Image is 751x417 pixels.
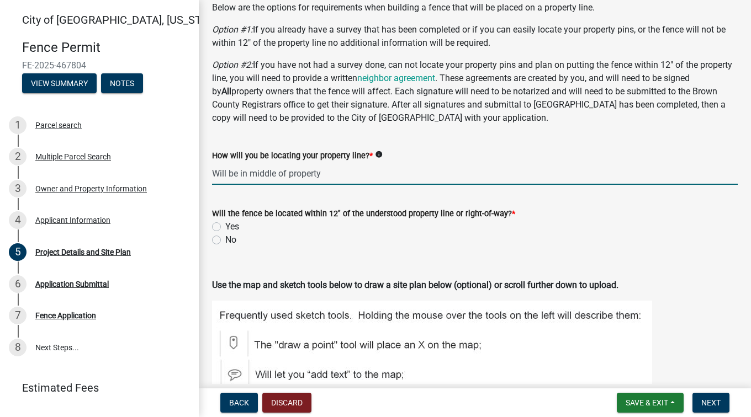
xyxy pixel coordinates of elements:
div: 3 [9,180,27,197]
div: 4 [9,211,27,229]
label: Will the fence be located within 12" of the understood property line or right-of-way? [212,210,515,218]
div: 5 [9,243,27,261]
div: Owner and Property Information [35,185,147,193]
span: Next [701,398,721,407]
span: Save & Exit [626,398,668,407]
label: How will you be locating your property line? [212,152,373,160]
i: Option #2: [212,60,253,70]
div: Project Details and Site Plan [35,248,131,256]
a: Estimated Fees [9,377,181,399]
div: Fence Application [35,312,96,319]
button: View Summary [22,73,97,93]
button: Save & Exit [617,393,684,413]
div: Applicant Information [35,216,110,224]
span: Back [229,398,249,407]
p: If you already have a survey that has been completed or if you can easily locate your property pi... [212,23,738,50]
p: Below are the options for requirements when building a fence that will be placed on a property line. [212,1,738,14]
button: Back [220,393,258,413]
div: Parcel search [35,121,82,129]
div: 1 [9,116,27,134]
strong: All [221,86,231,97]
h4: Fence Permit [22,40,190,56]
button: Notes [101,73,143,93]
div: 6 [9,275,27,293]
div: 8 [9,339,27,356]
wm-modal-confirm: Notes [101,79,143,88]
button: Discard [262,393,311,413]
div: Multiple Parcel Search [35,153,111,161]
a: neighbor agreement [357,73,435,83]
span: FE-2025-467804 [22,60,177,71]
i: info [375,151,383,158]
div: 2 [9,148,27,165]
div: Application Submittal [35,280,109,288]
i: Option #1: [212,24,253,35]
label: No [225,233,236,247]
span: City of [GEOGRAPHIC_DATA], [US_STATE] [22,13,223,26]
strong: Use the map and sketch tools below to draw a site plan below (optional) or scroll further down to... [212,280,618,290]
div: 7 [9,307,27,324]
label: Yes [225,220,239,233]
button: Next [692,393,729,413]
p: If you have not had a survey done, can not locate your property pins and plan on putting the fenc... [212,58,738,125]
wm-modal-confirm: Summary [22,79,97,88]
